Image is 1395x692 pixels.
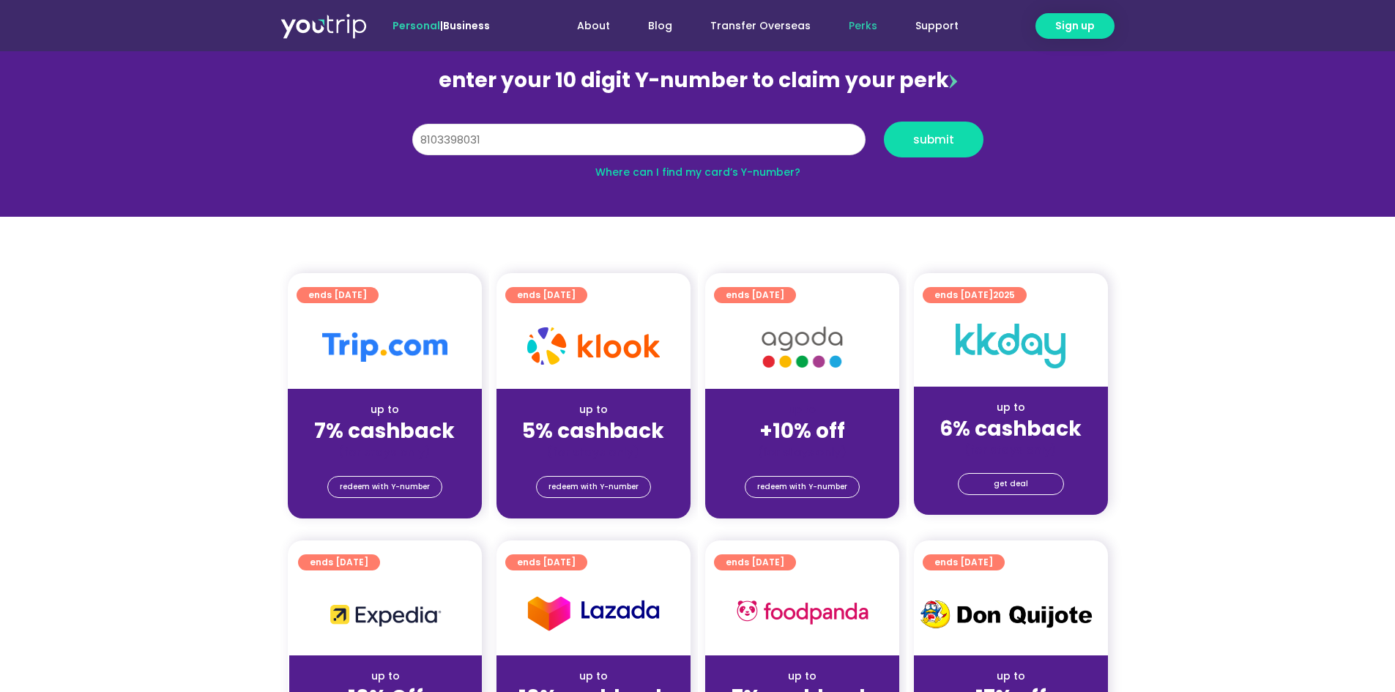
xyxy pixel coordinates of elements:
div: up to [926,669,1096,684]
form: Y Number [412,122,983,168]
strong: 6% cashback [940,414,1082,443]
div: (for stays only) [508,444,679,460]
a: About [558,12,629,40]
a: redeem with Y-number [327,476,442,498]
span: redeem with Y-number [340,477,430,497]
nav: Menu [529,12,978,40]
a: ends [DATE] [714,287,796,303]
a: redeem with Y-number [536,476,651,498]
span: | [393,18,490,33]
span: Sign up [1055,18,1095,34]
div: up to [926,400,1096,415]
a: ends [DATE] [505,554,587,570]
div: up to [301,669,470,684]
div: up to [508,669,679,684]
input: 10 digit Y-number (e.g. 8123456789) [412,124,866,156]
span: ends [DATE] [308,287,367,303]
span: up to [789,402,816,417]
span: ends [DATE] [310,554,368,570]
div: enter your 10 digit Y-number to claim your perk [405,62,991,100]
span: Personal [393,18,440,33]
a: Perks [830,12,896,40]
span: ends [DATE] [934,554,993,570]
span: ends [DATE] [934,287,1015,303]
div: (for stays only) [926,442,1096,458]
strong: 5% cashback [522,417,664,445]
a: ends [DATE] [298,554,380,570]
a: ends [DATE] [714,554,796,570]
strong: +10% off [759,417,845,445]
a: Blog [629,12,691,40]
a: Sign up [1035,13,1115,39]
strong: 7% cashback [314,417,455,445]
span: redeem with Y-number [757,477,847,497]
a: ends [DATE] [505,287,587,303]
span: 2025 [993,289,1015,301]
span: ends [DATE] [726,554,784,570]
a: Transfer Overseas [691,12,830,40]
div: up to [508,402,679,417]
button: submit [884,122,983,157]
span: redeem with Y-number [548,477,639,497]
div: up to [717,669,888,684]
span: get deal [994,474,1028,494]
span: submit [913,134,954,145]
a: Business [443,18,490,33]
a: ends [DATE] [923,554,1005,570]
a: redeem with Y-number [745,476,860,498]
div: (for stays only) [300,444,470,460]
span: ends [DATE] [517,554,576,570]
a: ends [DATE] [297,287,379,303]
a: get deal [958,473,1064,495]
div: up to [300,402,470,417]
div: (for stays only) [717,444,888,460]
a: Where can I find my card’s Y-number? [595,165,800,179]
span: ends [DATE] [517,287,576,303]
span: ends [DATE] [726,287,784,303]
a: Support [896,12,978,40]
a: ends [DATE]2025 [923,287,1027,303]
